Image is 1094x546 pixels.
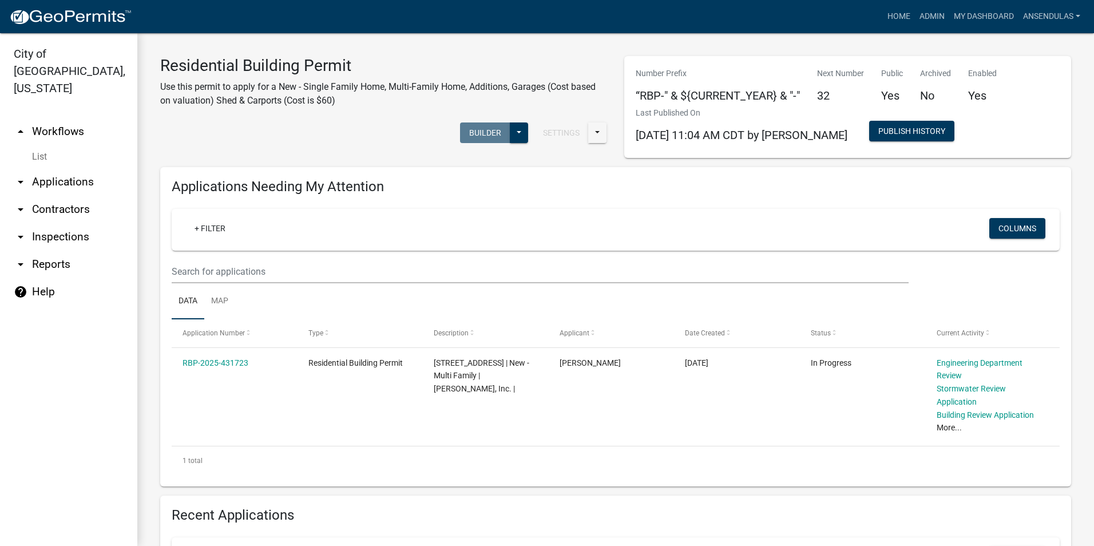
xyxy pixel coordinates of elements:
[460,122,510,143] button: Builder
[204,283,235,320] a: Map
[308,358,403,367] span: Residential Building Permit
[160,80,607,108] p: Use this permit to apply for a New - Single Family Home, Multi-Family Home, Additions, Garages (C...
[636,68,800,80] p: Number Prefix
[172,283,204,320] a: Data
[560,358,621,367] span: Zac Rosenow
[549,319,675,347] datatable-header-cell: Applicant
[160,56,607,76] h3: Residential Building Permit
[989,218,1045,239] button: Columns
[14,258,27,271] i: arrow_drop_down
[817,68,864,80] p: Next Number
[298,319,423,347] datatable-header-cell: Type
[636,107,847,119] p: Last Published On
[636,89,800,102] h5: “RBP-" & ${CURRENT_YEAR} & "-"
[14,125,27,139] i: arrow_drop_up
[172,260,909,283] input: Search for applications
[1018,6,1085,27] a: ansendulas
[685,329,725,337] span: Date Created
[869,121,954,141] button: Publish History
[811,358,851,367] span: In Progress
[14,230,27,244] i: arrow_drop_down
[937,329,984,337] span: Current Activity
[883,6,915,27] a: Home
[534,122,589,143] button: Settings
[685,358,708,367] span: 06/05/2025
[14,285,27,299] i: help
[968,89,997,102] h5: Yes
[817,89,864,102] h5: 32
[937,358,1022,381] a: Engineering Department Review
[560,329,589,337] span: Applicant
[674,319,800,347] datatable-header-cell: Date Created
[172,319,298,347] datatable-header-cell: Application Number
[968,68,997,80] p: Enabled
[920,68,951,80] p: Archived
[949,6,1018,27] a: My Dashboard
[937,410,1034,420] a: Building Review Application
[423,319,549,347] datatable-header-cell: Description
[636,128,847,142] span: [DATE] 11:04 AM CDT by [PERSON_NAME]
[308,329,323,337] span: Type
[915,6,949,27] a: Admin
[183,358,248,367] a: RBP-2025-431723
[434,329,469,337] span: Description
[185,218,235,239] a: + Filter
[881,89,903,102] h5: Yes
[811,329,831,337] span: Status
[937,423,962,432] a: More...
[920,89,951,102] h5: No
[925,319,1051,347] datatable-header-cell: Current Activity
[434,358,529,394] span: 1400 6TH ST N | New - Multi Family | Kuepers, Inc. |
[172,179,1060,195] h4: Applications Needing My Attention
[14,175,27,189] i: arrow_drop_down
[14,203,27,216] i: arrow_drop_down
[800,319,926,347] datatable-header-cell: Status
[937,384,1006,406] a: Stormwater Review Application
[881,68,903,80] p: Public
[869,128,954,137] wm-modal-confirm: Workflow Publish History
[172,507,1060,524] h4: Recent Applications
[172,446,1060,475] div: 1 total
[183,329,245,337] span: Application Number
